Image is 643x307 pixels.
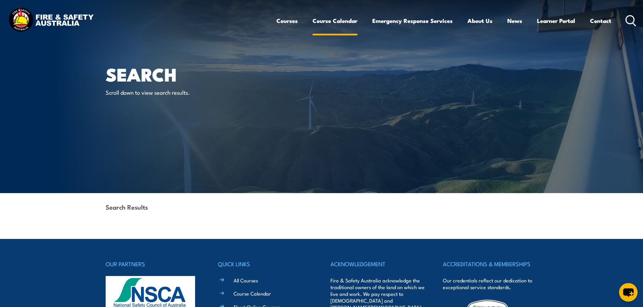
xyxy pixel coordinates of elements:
[330,259,425,269] h4: ACKNOWLEDGEMENT
[619,283,638,302] button: chat-button
[218,259,313,269] h4: QUICK LINKS
[372,12,453,30] a: Emergency Response Services
[276,12,298,30] a: Courses
[234,290,271,297] a: Course Calendar
[507,12,522,30] a: News
[590,12,611,30] a: Contact
[443,277,537,290] p: Our credentials reflect our dedication to exceptional service standards.
[467,12,492,30] a: About Us
[106,66,272,82] h1: Search
[106,202,148,211] strong: Search Results
[106,259,200,269] h4: OUR PARTNERS
[234,277,258,284] a: All Courses
[443,259,537,269] h4: ACCREDITATIONS & MEMBERSHIPS
[537,12,575,30] a: Learner Portal
[313,12,357,30] a: Course Calendar
[106,88,229,96] p: Scroll down to view search results.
